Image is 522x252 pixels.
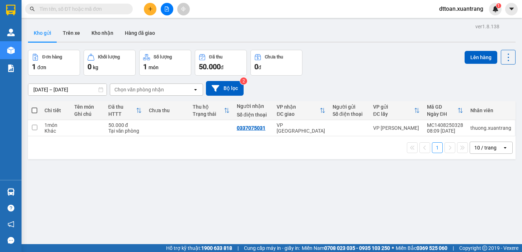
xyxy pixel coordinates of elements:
span: 1 [143,62,147,71]
span: 1 [497,3,500,8]
span: search [30,6,35,11]
span: notification [8,221,14,228]
div: ver 1.8.138 [475,23,499,30]
div: thuong.xuantrang [470,125,511,131]
button: Hàng đã giao [119,24,161,42]
span: Hỗ trợ kỹ thuật: [166,244,232,252]
span: kg [93,65,98,70]
button: Chưa thu0đ [250,50,302,76]
button: Trên xe [57,24,86,42]
div: VP nhận [277,104,319,110]
button: Bộ lọc [206,81,244,96]
div: Ngày ĐH [427,111,457,117]
button: file-add [161,3,173,15]
span: Miền Nam [302,244,390,252]
sup: 2 [240,77,247,85]
strong: 0708 023 035 - 0935 103 250 [324,245,390,251]
div: 50.000 đ [108,122,142,128]
div: Mã GD [427,104,457,110]
div: Đơn hàng [42,54,62,60]
strong: 0369 525 060 [417,245,447,251]
div: Số lượng [154,54,172,60]
img: solution-icon [7,65,15,72]
div: Người nhận [237,103,270,109]
button: Số lượng1món [139,50,191,76]
span: ⚪️ [392,247,394,249]
span: | [453,244,454,252]
img: warehouse-icon [7,188,15,196]
strong: 1900 633 818 [201,245,232,251]
span: file-add [164,6,169,11]
th: Toggle SortBy [105,101,145,120]
div: Tên món [74,104,101,110]
button: 1 [432,142,443,153]
div: Khác [44,128,67,134]
th: Toggle SortBy [189,101,233,120]
span: 0 [254,62,258,71]
div: Số điện thoại [333,111,366,117]
input: Select a date range. [28,84,107,95]
button: Lên hàng [465,51,497,64]
div: Đã thu [209,54,222,60]
div: VP gửi [373,104,414,110]
button: Đã thu50.000đ [195,50,247,76]
span: question-circle [8,205,14,211]
div: Ghi chú [74,111,101,117]
button: caret-down [505,3,518,15]
div: VP [PERSON_NAME] [373,125,420,131]
div: 08:09 [DATE] [427,128,463,134]
th: Toggle SortBy [370,101,423,120]
button: aim [177,3,190,15]
svg: open [502,145,508,151]
span: plus [148,6,153,11]
div: ĐC giao [277,111,319,117]
div: MC1408250328 [427,122,463,128]
input: Tìm tên, số ĐT hoặc mã đơn [39,5,124,13]
span: 50.000 [199,62,221,71]
img: warehouse-icon [7,47,15,54]
div: HTTT [108,111,136,117]
img: warehouse-icon [7,29,15,36]
button: Khối lượng0kg [84,50,136,76]
svg: open [193,87,198,92]
div: Nhân viên [470,108,511,113]
span: copyright [482,246,487,251]
span: message [8,237,14,244]
span: | [238,244,239,252]
span: món [149,65,159,70]
span: 0 [88,62,91,71]
span: dttoan.xuantrang [433,4,489,13]
div: Thu hộ [193,104,224,110]
div: VP [GEOGRAPHIC_DATA] [277,122,325,134]
div: Chọn văn phòng nhận [114,86,164,93]
div: Người gửi [333,104,366,110]
div: 0337075031 [237,125,265,131]
div: Trạng thái [193,111,224,117]
div: ĐC lấy [373,111,414,117]
div: Số điện thoại [237,112,270,118]
th: Toggle SortBy [423,101,467,120]
div: Chưa thu [265,54,283,60]
button: Kho gửi [28,24,57,42]
span: caret-down [508,6,515,12]
span: aim [181,6,186,11]
sup: 1 [496,3,501,8]
button: Kho nhận [86,24,119,42]
span: Cung cấp máy in - giấy in: [244,244,300,252]
span: đ [258,65,261,70]
div: 10 / trang [474,144,497,151]
div: Tại văn phòng [108,128,142,134]
span: đơn [37,65,46,70]
button: plus [144,3,156,15]
img: icon-new-feature [492,6,499,12]
img: logo-vxr [6,5,15,15]
span: đ [221,65,224,70]
th: Toggle SortBy [273,101,329,120]
span: 1 [32,62,36,71]
div: 1 món [44,122,67,128]
div: Khối lượng [98,54,120,60]
button: Đơn hàng1đơn [28,50,80,76]
div: Chi tiết [44,108,67,113]
div: Đã thu [108,104,136,110]
div: Chưa thu [149,108,186,113]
